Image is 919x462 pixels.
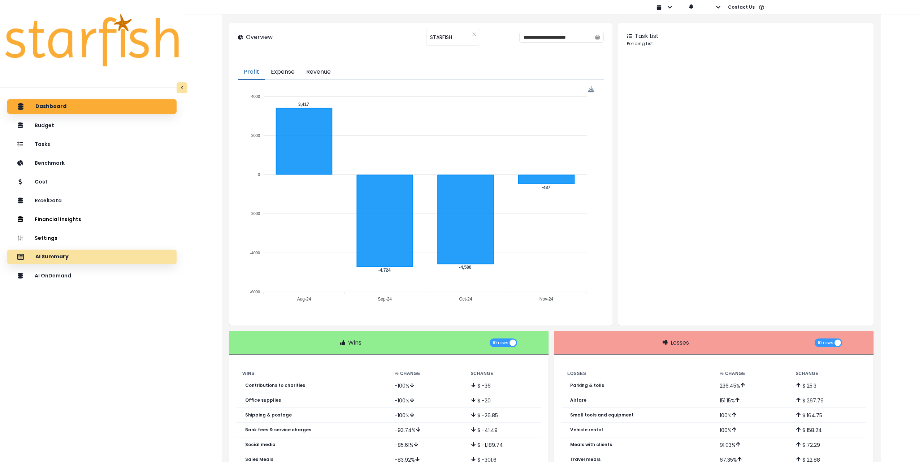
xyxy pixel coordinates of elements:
td: $ 158.24 [790,423,866,437]
th: $ Change [465,369,541,378]
td: $ 72.29 [790,437,866,452]
button: AI OnDemand [7,268,177,283]
p: Vehicle rental [570,427,603,432]
tspan: 4000 [251,94,260,99]
td: -100 % [389,378,465,393]
p: Sales Meals [245,457,273,462]
button: AI Summary [7,250,177,264]
th: $ Change [790,369,866,378]
p: Budget [35,122,54,129]
p: Pending List [627,40,865,47]
div: Menu [588,86,594,92]
tspan: -6000 [250,290,260,294]
td: -93.74 % [389,423,465,437]
p: ExcelData [35,198,62,204]
button: Benchmark [7,156,177,170]
button: Revenue [300,65,337,80]
p: Small tools and equipment [570,413,634,418]
button: Tasks [7,137,177,151]
p: Tasks [35,141,50,147]
td: $ 25.3 [790,378,866,393]
button: Dashboard [7,99,177,114]
td: $ 164.75 [790,408,866,423]
button: ExcelData [7,193,177,208]
img: Download Profit [588,86,594,92]
td: $ -41.49 [465,423,541,437]
p: Parking & tolls [570,383,604,388]
p: Meals with clients [570,442,612,447]
p: AI Summary [35,254,69,260]
p: Shipping & postage [245,413,292,418]
p: Task List [635,32,659,40]
button: Financial Insights [7,212,177,226]
p: Wins [348,338,361,347]
button: Profit [238,65,265,80]
td: $ -1,189.74 [465,437,541,452]
p: AI OnDemand [35,273,71,279]
th: Wins [237,369,389,378]
button: Cost [7,174,177,189]
svg: calendar [595,35,600,40]
tspan: Sep-24 [378,297,392,302]
span: 10 rows [818,338,833,347]
span: 10 rows [493,338,508,347]
td: -85.61 % [389,437,465,452]
button: Settings [7,231,177,245]
p: Overview [246,33,273,42]
button: Clear [472,31,476,38]
p: Airfare [570,398,586,403]
td: 151.15 % [714,393,790,408]
p: Benchmark [35,160,65,166]
tspan: 2000 [251,133,260,138]
td: $ -26.85 [465,408,541,423]
tspan: -4000 [250,251,260,255]
th: % Change [389,369,465,378]
th: Losses [562,369,714,378]
p: Bank fees & service charges [245,427,311,432]
tspan: -2000 [250,212,260,216]
p: Contributions to charities [245,383,305,388]
tspan: Aug-24 [297,297,311,302]
td: 100 % [714,423,790,437]
tspan: 0 [258,172,260,177]
button: Expense [265,65,300,80]
td: -100 % [389,408,465,423]
p: Losses [671,338,689,347]
td: 100 % [714,408,790,423]
button: Budget [7,118,177,133]
p: Dashboard [35,103,66,110]
p: Office supplies [245,398,281,403]
tspan: Nov-24 [539,297,554,302]
th: % Change [714,369,790,378]
span: STARFISH [430,30,452,45]
p: Travel meals [570,457,601,462]
p: Social media [245,442,276,447]
td: -100 % [389,393,465,408]
tspan: Oct-24 [459,297,472,302]
td: $ -36 [465,378,541,393]
p: Cost [35,179,48,185]
td: $ -20 [465,393,541,408]
td: 236.45 % [714,378,790,393]
td: $ 267.79 [790,393,866,408]
svg: close [472,32,476,36]
td: 91.03 % [714,437,790,452]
